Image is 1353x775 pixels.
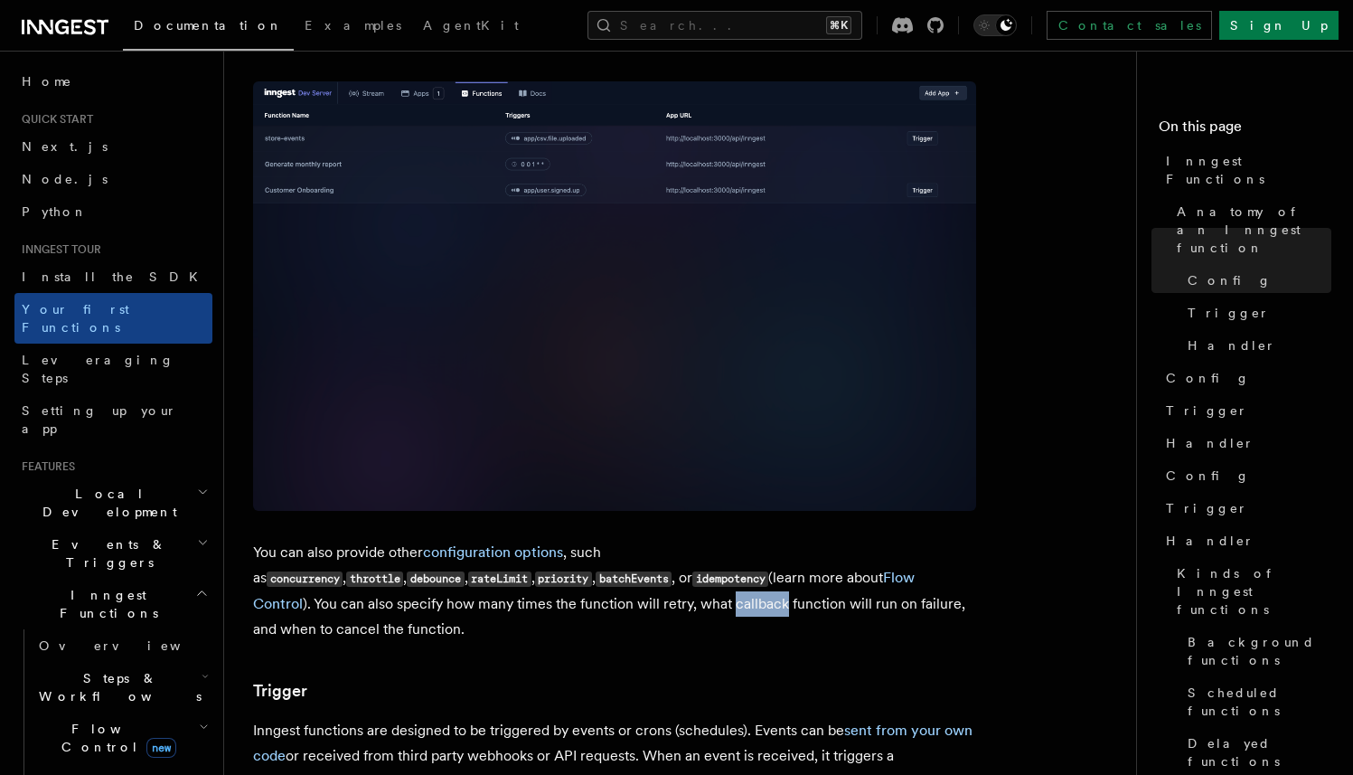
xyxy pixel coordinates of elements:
span: Trigger [1166,499,1248,517]
span: Home [22,72,72,90]
span: Config [1166,369,1250,387]
button: Local Development [14,477,212,528]
span: new [146,738,176,758]
a: Leveraging Steps [14,344,212,394]
a: Config [1159,362,1331,394]
span: Next.js [22,139,108,154]
span: Handler [1166,434,1254,452]
a: Setting up your app [14,394,212,445]
span: Handler [1166,532,1254,550]
button: Toggle dark mode [973,14,1017,36]
span: Events & Triggers [14,535,197,572]
a: Background functions [1180,626,1331,676]
a: Config [1180,264,1331,297]
a: Contact sales [1047,11,1212,40]
span: Your first Functions [22,302,129,335]
span: Node.js [22,172,108,186]
span: Python [22,204,88,219]
a: Inngest Functions [1159,145,1331,195]
span: Local Development [14,485,197,521]
span: Quick start [14,112,93,127]
span: Steps & Workflows [32,669,202,705]
a: Handler [1180,329,1331,362]
code: idempotency [692,572,768,587]
a: Trigger [1159,492,1331,525]
span: Inngest Functions [14,586,195,622]
button: Flow Controlnew [32,713,212,763]
a: Trigger [253,678,307,704]
span: Config [1188,271,1272,289]
span: Leveraging Steps [22,353,174,385]
span: Examples [305,18,401,33]
a: Trigger [1180,297,1331,329]
span: Handler [1188,336,1276,354]
code: throttle [346,572,403,587]
a: Handler [1159,525,1331,557]
span: Trigger [1166,402,1248,420]
a: Documentation [123,5,294,51]
a: Overview [32,629,212,662]
code: priority [535,572,592,587]
button: Inngest Functions [14,579,212,629]
a: Sign Up [1219,11,1339,40]
span: Trigger [1188,304,1270,322]
a: Anatomy of an Inngest function [1170,195,1331,264]
code: concurrency [267,572,343,587]
span: Delayed functions [1188,734,1331,770]
button: Steps & Workflows [32,662,212,713]
button: Search...⌘K [587,11,862,40]
a: Your first Functions [14,293,212,344]
span: Background functions [1188,633,1331,669]
a: Examples [294,5,412,49]
span: Flow Control [32,720,199,756]
span: Inngest tour [14,242,101,257]
span: Anatomy of an Inngest function [1177,203,1331,257]
a: configuration options [423,543,563,561]
h4: On this page [1159,116,1331,145]
span: Inngest Functions [1166,152,1331,188]
img: Screenshot of the Inngest Dev Server interface showing three functions listed under the 'Function... [253,81,976,511]
p: You can also provide other , such as , , , , , , or (learn more about ). You can also specify how... [253,540,976,642]
span: Setting up your app [22,403,177,436]
span: Config [1166,467,1250,485]
span: Install the SDK [22,269,209,284]
a: Config [1159,459,1331,492]
kbd: ⌘K [826,16,851,34]
span: Overview [39,638,225,653]
a: Scheduled functions [1180,676,1331,727]
a: Trigger [1159,394,1331,427]
a: Install the SDK [14,260,212,293]
a: Kinds of Inngest functions [1170,557,1331,626]
code: debounce [407,572,464,587]
code: rateLimit [468,572,531,587]
a: Python [14,195,212,228]
button: Events & Triggers [14,528,212,579]
a: Node.js [14,163,212,195]
a: Flow Control [253,569,915,612]
span: Scheduled functions [1188,684,1331,720]
span: Features [14,459,75,474]
a: Home [14,65,212,98]
code: batchEvents [596,572,672,587]
a: AgentKit [412,5,530,49]
a: sent from your own code [253,722,972,764]
span: Documentation [134,18,283,33]
a: Next.js [14,130,212,163]
span: Kinds of Inngest functions [1177,564,1331,619]
a: Handler [1159,427,1331,459]
span: AgentKit [423,18,519,33]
